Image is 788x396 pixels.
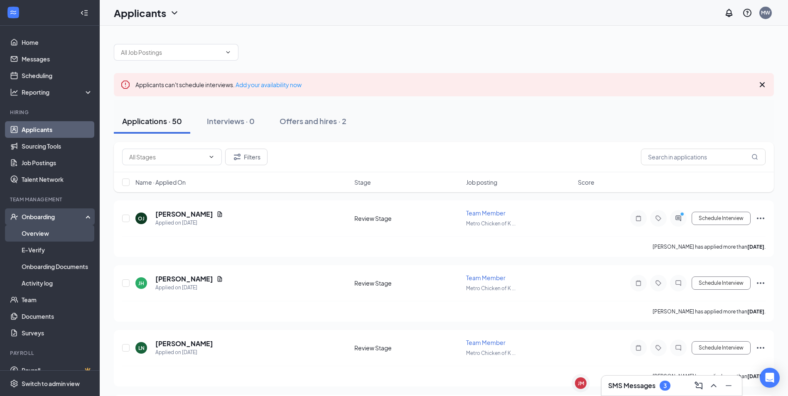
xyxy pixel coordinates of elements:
div: Switch to admin view [22,379,80,388]
button: Schedule Interview [692,276,751,290]
svg: Document [216,276,223,282]
button: Minimize [722,379,735,392]
svg: Filter [232,152,242,162]
div: Applied on [DATE] [155,284,223,292]
span: Name · Applied On [135,178,186,186]
a: Applicants [22,121,93,138]
input: All Stages [129,152,205,161]
a: Overview [22,225,93,242]
a: Add your availability now [236,81,302,88]
p: [PERSON_NAME] has applied more than . [653,243,766,250]
span: Metro Chicken of K ... [466,350,516,356]
a: Talent Network [22,171,93,188]
input: All Job Postings [121,48,221,57]
div: Open Intercom Messenger [760,368,780,388]
svg: ChevronDown [208,154,215,160]
svg: QuestionInfo [742,8,752,18]
span: Metro Chicken of K ... [466,285,516,291]
a: Sourcing Tools [22,138,93,154]
div: Review Stage [354,214,461,222]
svg: Analysis [10,88,18,96]
div: Applied on [DATE] [155,219,223,227]
svg: ComposeMessage [694,381,704,391]
a: PayrollCrown [22,362,93,379]
button: ChevronUp [707,379,720,392]
svg: Notifications [724,8,734,18]
div: Interviews · 0 [207,116,255,126]
h5: [PERSON_NAME] [155,274,213,284]
svg: WorkstreamLogo [9,8,17,17]
div: Applied on [DATE] [155,348,213,357]
b: [DATE] [747,244,764,250]
svg: Minimize [724,381,734,391]
svg: Note [633,215,643,222]
svg: Ellipses [756,278,766,288]
span: Score [578,178,594,186]
svg: Cross [757,80,767,90]
button: Schedule Interview [692,212,751,225]
button: ComposeMessage [692,379,705,392]
span: Applicants can't schedule interviews. [135,81,302,88]
div: Team Management [10,196,91,203]
h1: Applicants [114,6,166,20]
a: E-Verify [22,242,93,258]
svg: Settings [10,379,18,388]
svg: Error [120,80,130,90]
span: Stage [354,178,371,186]
div: Offers and hires · 2 [280,116,346,126]
div: Applications · 50 [122,116,182,126]
svg: Ellipses [756,213,766,223]
svg: ActiveChat [673,215,683,222]
h3: SMS Messages [608,381,655,390]
span: Team Member [466,274,506,281]
a: Scheduling [22,67,93,84]
div: Payroll [10,350,91,357]
b: [DATE] [747,373,764,379]
div: OJ [138,215,145,222]
a: Job Postings [22,154,93,171]
input: Search in applications [641,149,766,165]
span: Metro Chicken of K ... [466,220,516,227]
a: Team [22,291,93,308]
span: Team Member [466,339,506,346]
svg: Note [633,345,643,351]
div: Hiring [10,109,91,116]
h5: [PERSON_NAME] [155,339,213,348]
a: Home [22,34,93,51]
svg: Collapse [80,9,88,17]
span: Team Member [466,209,506,217]
div: 3 [663,382,667,389]
div: Reporting [22,88,93,96]
div: JH [138,280,144,287]
h5: [PERSON_NAME] [155,210,213,219]
div: Onboarding [22,213,86,221]
svg: Tag [653,280,663,286]
a: Activity log [22,275,93,291]
svg: Note [633,280,643,286]
p: [PERSON_NAME] has applied more than . [653,373,766,380]
div: Review Stage [354,344,461,352]
a: Messages [22,51,93,67]
svg: Tag [653,345,663,351]
div: Review Stage [354,279,461,287]
svg: ChatInactive [673,280,683,286]
span: Job posting [466,178,497,186]
a: Surveys [22,325,93,341]
svg: PrimaryDot [678,212,688,218]
svg: Tag [653,215,663,222]
svg: ChevronDown [225,49,231,56]
svg: ChevronUp [709,381,719,391]
div: LN [138,345,145,352]
a: Documents [22,308,93,325]
b: [DATE] [747,308,764,315]
svg: ChevronDown [169,8,179,18]
a: Onboarding Documents [22,258,93,275]
svg: Document [216,211,223,218]
div: JM [578,380,584,387]
svg: UserCheck [10,213,18,221]
button: Filter Filters [225,149,268,165]
div: MW [761,9,770,16]
svg: MagnifyingGlass [751,154,758,160]
p: [PERSON_NAME] has applied more than . [653,308,766,315]
button: Schedule Interview [692,341,751,354]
